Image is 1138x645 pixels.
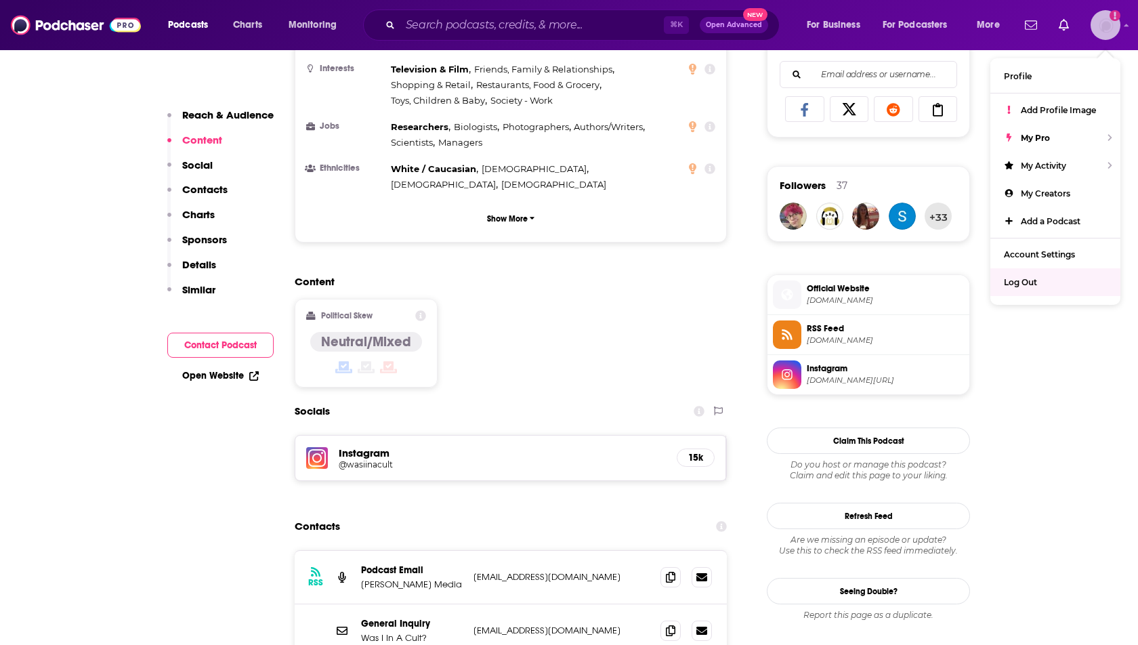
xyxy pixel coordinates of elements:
h5: 15k [688,452,703,463]
span: Society - Work [490,95,553,106]
span: My Creators [1021,188,1070,199]
h3: Jobs [306,122,385,131]
span: Do you host or manage this podcast? [767,459,970,470]
span: art19.com [807,295,964,306]
img: rubytoo [816,203,843,230]
button: Social [167,159,213,184]
a: Seeing Double? [767,578,970,604]
div: Are we missing an episode or update? Use this to check the RSS feed immediately. [767,535,970,556]
a: Account Settings [990,241,1120,268]
div: Search podcasts, credits, & more... [376,9,793,41]
p: General Inquiry [361,618,463,629]
span: , [574,119,645,135]
p: Social [182,159,213,171]
span: , [391,177,498,192]
div: Search followers [780,61,957,88]
span: [DEMOGRAPHIC_DATA] [391,179,496,190]
span: More [977,16,1000,35]
a: Share on Reddit [874,96,913,122]
p: Contacts [182,183,228,196]
p: Was I In A Cult? [361,632,463,644]
img: iconImage [306,447,328,469]
img: hmtaylor611 [780,203,807,230]
span: RSS Feed [807,322,964,335]
img: Podchaser - Follow, Share and Rate Podcasts [11,12,141,38]
button: Contact Podcast [167,333,274,358]
p: Content [182,133,222,146]
span: Television & Film [391,64,469,75]
span: , [391,119,450,135]
h3: RSS [308,577,323,588]
button: Open AdvancedNew [700,17,768,33]
span: , [482,161,589,177]
p: Charts [182,208,215,221]
a: Add a Podcast [990,207,1120,235]
a: @wasiinacult [339,459,666,470]
a: Share on X/Twitter [830,96,869,122]
img: saratufvessons [889,203,916,230]
span: , [454,119,499,135]
span: Restaurants, Food & Grocery [476,79,599,90]
a: Official Website[DOMAIN_NAME] [773,280,964,309]
h2: Contacts [295,514,340,539]
span: [DEMOGRAPHIC_DATA] [501,179,606,190]
button: Similar [167,283,215,308]
span: Toys, Children & Baby [391,95,485,106]
h4: Neutral/Mixed [321,333,411,350]
button: Charts [167,208,215,233]
button: Show profile menu [1091,10,1120,40]
span: podcastone.com [807,335,964,346]
p: [PERSON_NAME] Media [361,579,463,590]
button: open menu [967,14,1017,36]
span: My Activity [1021,161,1066,171]
span: , [391,77,473,93]
p: [EMAIL_ADDRESS][DOMAIN_NAME] [473,571,650,583]
div: Report this page as a duplicate. [767,610,970,621]
button: Contacts [167,183,228,208]
a: My Creators [990,180,1120,207]
span: Charts [233,16,262,35]
span: Friends, Family & Relationships [474,64,612,75]
button: +33 [925,203,952,230]
button: open menu [159,14,226,36]
span: White / Caucasian [391,163,476,174]
span: Podcasts [168,16,208,35]
span: Add Profile Image [1021,105,1096,115]
span: New [743,8,767,21]
span: Profile [1004,71,1032,81]
span: , [391,62,471,77]
p: Sponsors [182,233,227,246]
span: Scientists [391,137,433,148]
button: Claim This Podcast [767,428,970,454]
h2: Content [295,275,716,288]
img: xuexisprachen [852,203,879,230]
button: Show More [306,206,715,231]
span: Account Settings [1004,249,1075,259]
span: Photographers [503,121,569,132]
h5: @wasiinacult [339,459,555,470]
span: , [476,77,602,93]
button: open menu [797,14,877,36]
a: RSS Feed[DOMAIN_NAME] [773,320,964,349]
h2: Socials [295,398,330,424]
span: My Pro [1021,133,1050,143]
button: Content [167,133,222,159]
button: Details [167,258,216,283]
svg: Add a profile image [1110,10,1120,21]
button: Refresh Feed [767,503,970,529]
a: Show notifications dropdown [1053,14,1074,37]
a: Charts [224,14,270,36]
h3: Interests [306,64,385,73]
span: For Podcasters [883,16,948,35]
h2: Political Skew [321,311,373,320]
div: Claim and edit this page to your liking. [767,459,970,481]
span: Shopping & Retail [391,79,471,90]
input: Email address or username... [791,62,946,87]
p: Podcast Email [361,564,463,576]
span: Managers [438,137,482,148]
